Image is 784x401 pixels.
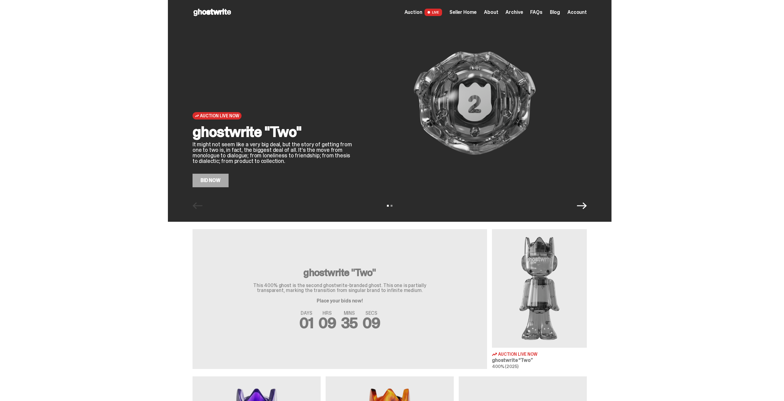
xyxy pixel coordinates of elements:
[404,10,422,15] span: Auction
[492,229,587,369] a: Two Auction Live Now
[550,10,560,15] a: Blog
[241,283,438,293] p: This 400% ghost is the second ghostwrite-branded ghost. This one is partially transparent, markin...
[299,311,314,316] span: DAYS
[241,298,438,303] p: Place your bids now!
[319,311,336,316] span: HRS
[387,205,389,207] button: View slide 1
[498,352,538,356] span: Auction Live Now
[200,113,239,118] span: Auction Live Now
[363,311,380,316] span: SECS
[492,364,518,369] span: 400% (2025)
[530,10,542,15] a: FAQs
[506,10,523,15] a: Archive
[424,9,442,16] span: LIVE
[492,229,587,348] img: Two
[241,268,438,277] h3: ghostwrite "Two"
[567,10,587,15] a: Account
[341,313,358,333] span: 35
[341,311,358,316] span: MINS
[484,10,498,15] a: About
[299,313,314,333] span: 01
[193,174,229,187] a: Bid Now
[319,313,336,333] span: 09
[449,10,477,15] a: Seller Home
[363,313,380,333] span: 09
[577,201,587,211] button: Next
[193,124,353,139] h2: ghostwrite "Two"
[391,205,392,207] button: View slide 2
[193,142,353,164] p: It might not seem like a very big deal, but the story of getting from one to two is, in fact, the...
[404,9,442,16] a: Auction LIVE
[363,19,587,187] img: ghostwrite "Two"
[492,358,587,363] h3: ghostwrite “Two”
